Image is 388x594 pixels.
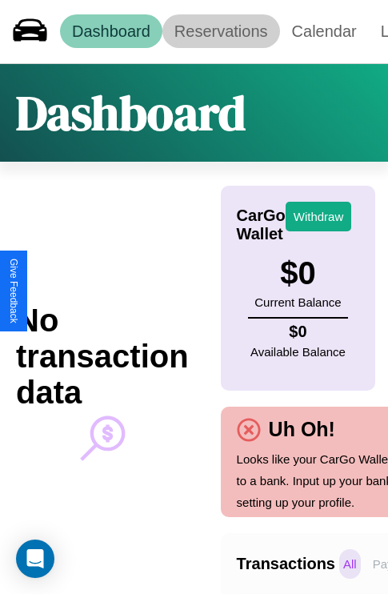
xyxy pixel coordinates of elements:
[237,555,335,573] h4: Transactions
[237,207,286,243] h4: CarGo Wallet
[250,323,346,341] h4: $ 0
[286,202,352,231] button: Withdraw
[339,549,361,579] p: All
[254,291,341,313] p: Current Balance
[250,341,346,363] p: Available Balance
[162,14,280,48] a: Reservations
[261,418,343,441] h4: Uh Oh!
[254,255,341,291] h3: $ 0
[60,14,162,48] a: Dashboard
[16,80,246,146] h1: Dashboard
[8,259,19,323] div: Give Feedback
[16,303,189,411] h2: No transaction data
[280,14,369,48] a: Calendar
[16,540,54,578] div: Open Intercom Messenger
